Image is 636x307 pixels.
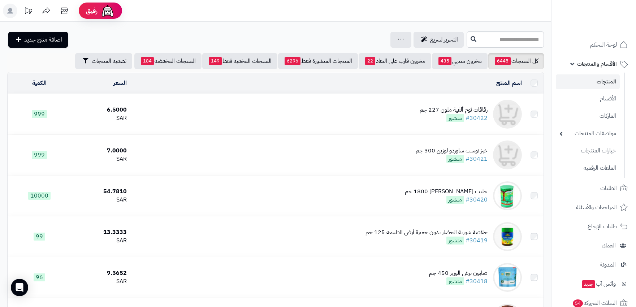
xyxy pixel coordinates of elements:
[74,155,127,163] div: SAR
[466,277,488,286] a: #30418
[11,279,28,296] div: Open Intercom Messenger
[466,195,488,204] a: #30420
[466,155,488,163] a: #30421
[285,57,300,65] span: 6296
[134,53,202,69] a: المنتجات المخفضة184
[75,53,132,69] button: تصفية المنتجات
[100,4,115,18] img: ai-face.png
[74,277,127,286] div: SAR
[365,57,375,65] span: 22
[556,275,632,293] a: وآتس آبجديد
[365,228,488,237] div: خلاصة شوربة الخضار بدون خميرة أرض الطبيعه 125 جم
[488,53,544,69] a: كل المنتجات6445
[602,241,616,251] span: العملاء
[556,74,620,89] a: المنتجات
[493,100,522,129] img: رقاقات ثوم ألفية ملون 227 جم
[430,35,458,44] span: التحرير لسريع
[420,106,488,114] div: رقاقات ثوم ألفية ملون 227 جم
[202,53,277,69] a: المنتجات المخفية فقط149
[32,151,47,159] span: 999
[74,106,127,114] div: 6.5000
[556,143,620,159] a: خيارات المنتجات
[19,4,37,20] a: تحديثات المنصة
[74,269,127,277] div: 9.5652
[405,187,488,196] div: حليب [PERSON_NAME] 1800 جم
[466,114,488,122] a: #30422
[556,256,632,273] a: المدونة
[556,180,632,197] a: الطلبات
[74,114,127,122] div: SAR
[34,233,45,241] span: 99
[556,218,632,235] a: طلبات الإرجاع
[432,53,488,69] a: مخزون منتهي435
[493,140,522,169] img: خبز توست ساوردو لوزين 300 جم
[556,126,620,141] a: مواصفات المنتجات
[493,181,522,210] img: حليب بامجلي 1800 جم
[446,114,464,122] span: منشور
[493,263,522,292] img: صابون برش الوزير 450 جم
[74,147,127,155] div: 7.0000
[359,53,431,69] a: مخزون قارب على النفاذ22
[429,269,488,277] div: صابون برش الوزير 450 جم
[446,196,464,204] span: منشور
[278,53,358,69] a: المنتجات المنشورة فقط6296
[493,222,522,251] img: خلاصة شوربة الخضار بدون خميرة أرض الطبيعه 125 جم
[209,57,222,65] span: 149
[446,237,464,245] span: منشور
[577,59,617,69] span: الأقسام والمنتجات
[8,32,68,48] a: اضافة منتج جديد
[446,155,464,163] span: منشور
[582,280,595,288] span: جديد
[600,183,617,193] span: الطلبات
[92,57,126,65] span: تصفية المنتجات
[587,5,629,21] img: logo-2.png
[588,221,617,232] span: طلبات الإرجاع
[438,57,451,65] span: 435
[556,91,620,107] a: الأقسام
[416,147,488,155] div: خبز توست ساوردو لوزين 300 جم
[86,7,98,15] span: رفيق
[556,199,632,216] a: المراجعات والأسئلة
[414,32,464,48] a: التحرير لسريع
[74,196,127,204] div: SAR
[590,40,617,50] span: لوحة التحكم
[556,160,620,176] a: الملفات الرقمية
[113,79,127,87] a: السعر
[32,79,47,87] a: الكمية
[446,277,464,285] span: منشور
[34,273,45,281] span: 96
[74,237,127,245] div: SAR
[32,110,47,118] span: 999
[74,187,127,196] div: 54.7810
[556,36,632,53] a: لوحة التحكم
[141,57,154,65] span: 184
[24,35,62,44] span: اضافة منتج جديد
[556,237,632,254] a: العملاء
[495,57,511,65] span: 6445
[466,236,488,245] a: #30419
[556,108,620,124] a: الماركات
[496,79,522,87] a: اسم المنتج
[28,192,51,200] span: 10000
[576,202,617,212] span: المراجعات والأسئلة
[74,228,127,237] div: 13.3333
[581,279,616,289] span: وآتس آب
[600,260,616,270] span: المدونة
